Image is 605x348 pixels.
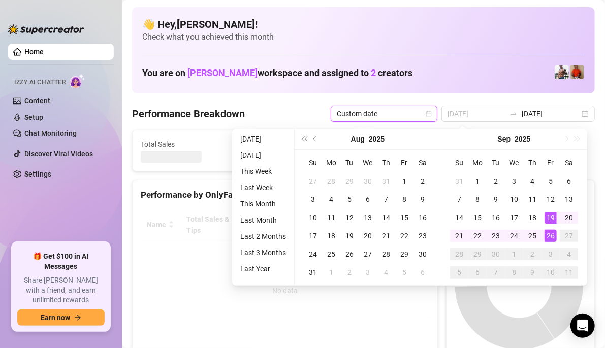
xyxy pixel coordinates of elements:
[413,245,432,263] td: 2025-08-30
[343,248,356,260] div: 26
[395,154,413,172] th: Fr
[523,208,542,227] td: 2025-09-18
[24,170,51,178] a: Settings
[17,252,105,271] span: 🎁 Get $100 in AI Messages
[24,150,93,158] a: Discover Viral Videos
[413,154,432,172] th: Sa
[413,227,432,245] td: 2025-08-23
[515,129,530,149] button: Choose a year
[325,193,337,205] div: 4
[487,208,505,227] td: 2025-09-16
[395,245,413,263] td: 2025-08-29
[70,74,85,88] img: AI Chatter
[359,172,377,190] td: 2025-07-30
[187,67,258,78] span: [PERSON_NAME]
[340,263,359,282] td: 2025-09-02
[322,154,340,172] th: Mo
[380,175,392,187] div: 31
[490,266,502,279] div: 7
[450,172,468,190] td: 2025-08-31
[362,248,374,260] div: 27
[307,193,319,205] div: 3
[304,208,322,227] td: 2025-08-10
[359,227,377,245] td: 2025-08-20
[510,110,518,118] span: to
[132,107,245,121] h4: Performance Breakdown
[523,172,542,190] td: 2025-09-04
[377,190,395,208] td: 2025-08-07
[322,263,340,282] td: 2025-09-01
[236,214,290,226] li: Last Month
[560,208,578,227] td: 2025-09-20
[322,227,340,245] td: 2025-08-18
[362,266,374,279] div: 3
[377,263,395,282] td: 2025-09-04
[468,172,487,190] td: 2025-09-01
[468,245,487,263] td: 2025-09-29
[508,230,520,242] div: 24
[307,266,319,279] div: 31
[490,230,502,242] div: 23
[505,172,523,190] td: 2025-09-03
[304,190,322,208] td: 2025-08-03
[307,212,319,224] div: 10
[450,227,468,245] td: 2025-09-21
[560,227,578,245] td: 2025-09-27
[340,208,359,227] td: 2025-08-12
[560,154,578,172] th: Sa
[236,133,290,145] li: [DATE]
[142,17,585,31] h4: 👋 Hey, [PERSON_NAME] !
[359,208,377,227] td: 2025-08-13
[560,172,578,190] td: 2025-09-06
[510,110,518,118] span: swap-right
[236,230,290,242] li: Last 2 Months
[24,129,77,137] a: Chat Monitoring
[417,175,429,187] div: 2
[395,227,413,245] td: 2025-08-22
[413,208,432,227] td: 2025-08-16
[545,266,557,279] div: 10
[542,245,560,263] td: 2025-10-03
[526,248,538,260] div: 2
[307,175,319,187] div: 27
[304,245,322,263] td: 2025-08-24
[545,230,557,242] div: 26
[448,108,505,119] input: Start date
[377,245,395,263] td: 2025-08-28
[450,208,468,227] td: 2025-09-14
[471,212,484,224] div: 15
[413,190,432,208] td: 2025-08-09
[426,111,432,117] span: calendar
[450,245,468,263] td: 2025-09-28
[299,129,310,149] button: Last year (Control + left)
[523,245,542,263] td: 2025-10-02
[526,175,538,187] div: 4
[545,175,557,187] div: 5
[362,230,374,242] div: 20
[505,227,523,245] td: 2025-09-24
[450,263,468,282] td: 2025-10-05
[304,172,322,190] td: 2025-07-27
[505,263,523,282] td: 2025-10-08
[395,190,413,208] td: 2025-08-08
[377,154,395,172] th: Th
[236,247,290,259] li: Last 3 Months
[307,230,319,242] div: 17
[468,208,487,227] td: 2025-09-15
[468,154,487,172] th: Mo
[560,245,578,263] td: 2025-10-04
[471,230,484,242] div: 22
[522,108,580,119] input: End date
[343,175,356,187] div: 29
[453,230,465,242] div: 21
[542,227,560,245] td: 2025-09-26
[343,212,356,224] div: 12
[322,190,340,208] td: 2025-08-04
[417,212,429,224] div: 16
[369,129,385,149] button: Choose a year
[526,230,538,242] div: 25
[304,154,322,172] th: Su
[377,227,395,245] td: 2025-08-21
[398,248,410,260] div: 29
[395,208,413,227] td: 2025-08-15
